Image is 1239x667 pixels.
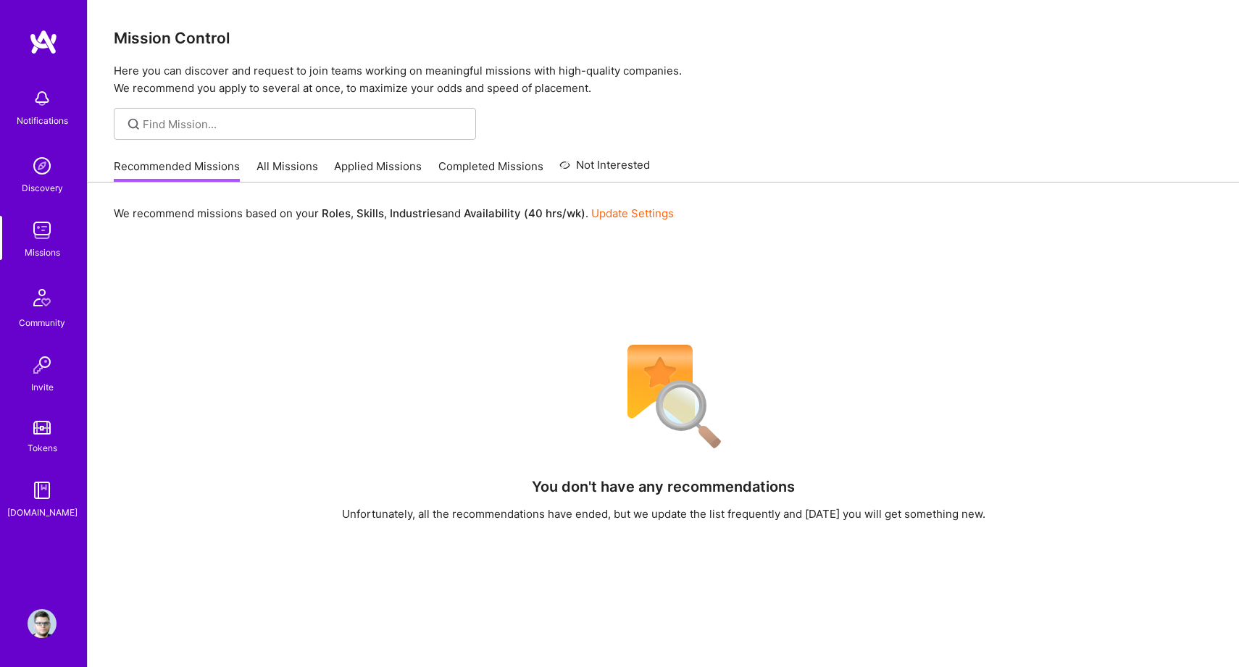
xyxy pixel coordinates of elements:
img: User Avatar [28,609,57,638]
b: Roles [322,206,351,220]
p: We recommend missions based on your , , and . [114,206,674,221]
input: Find Mission... [143,117,465,132]
b: Availability (40 hrs/wk) [464,206,585,220]
img: bell [28,84,57,113]
p: Here you can discover and request to join teams working on meaningful missions with high-quality ... [114,62,1213,97]
div: Discovery [22,180,63,196]
img: Invite [28,351,57,379]
a: Recommended Missions [114,159,240,183]
a: Completed Missions [438,159,543,183]
a: Applied Missions [334,159,422,183]
b: Industries [390,206,442,220]
div: Community [19,315,65,330]
img: teamwork [28,216,57,245]
div: Invite [31,379,54,395]
img: logo [29,29,58,55]
div: Missions [25,245,60,260]
a: Not Interested [559,156,650,183]
a: Update Settings [591,206,674,220]
img: discovery [28,151,57,180]
img: tokens [33,421,51,435]
h3: Mission Control [114,29,1213,47]
h4: You don't have any recommendations [532,478,795,495]
a: User Avatar [24,609,60,638]
b: Skills [356,206,384,220]
img: guide book [28,476,57,505]
div: Unfortunately, all the recommendations have ended, but we update the list frequently and [DATE] y... [342,506,985,521]
div: Notifications [17,113,68,128]
img: Community [25,280,59,315]
div: Tokens [28,440,57,456]
div: [DOMAIN_NAME] [7,505,78,520]
i: icon SearchGrey [125,116,142,133]
a: All Missions [256,159,318,183]
img: No Results [602,335,725,458]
